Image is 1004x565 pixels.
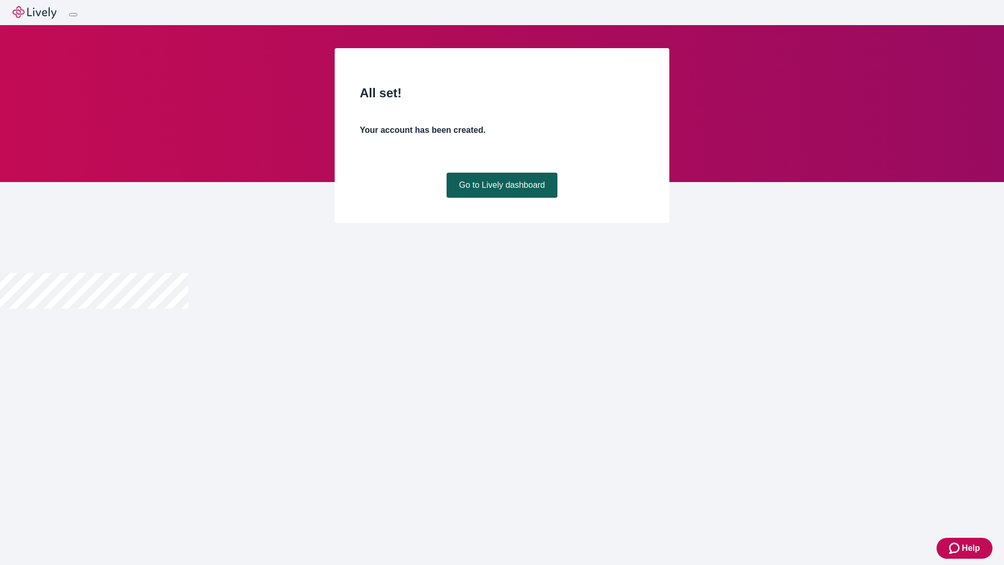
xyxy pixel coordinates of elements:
h2: All set! [360,84,644,103]
img: Lively [13,6,56,19]
h4: Your account has been created. [360,124,644,137]
svg: Zendesk support icon [949,542,962,555]
a: Go to Lively dashboard [447,173,558,198]
button: Log out [69,13,77,16]
button: Zendesk support iconHelp [937,538,992,559]
span: Help [962,542,980,555]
